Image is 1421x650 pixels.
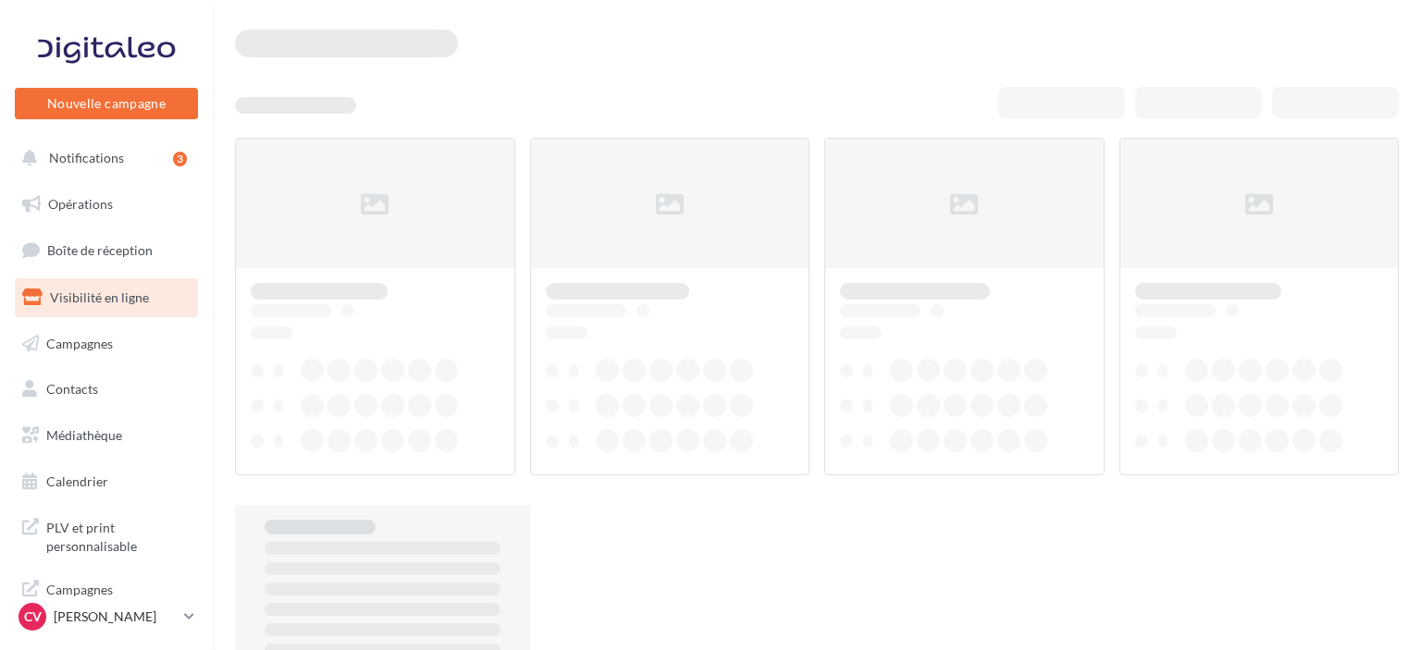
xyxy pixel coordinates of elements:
span: CV [24,607,42,626]
div: 3 [173,152,187,166]
a: Campagnes DataOnDemand [11,570,202,624]
a: CV [PERSON_NAME] [15,599,198,634]
span: Calendrier [46,473,108,489]
a: Boîte de réception [11,230,202,270]
a: Campagnes [11,325,202,363]
span: Boîte de réception [47,242,153,258]
span: Visibilité en ligne [50,289,149,305]
span: Opérations [48,196,113,212]
button: Notifications 3 [11,139,194,178]
a: Médiathèque [11,416,202,455]
span: Notifications [49,150,124,166]
span: Campagnes [46,335,113,350]
span: Campagnes DataOnDemand [46,577,191,617]
span: PLV et print personnalisable [46,515,191,555]
a: Opérations [11,185,202,224]
a: PLV et print personnalisable [11,508,202,562]
button: Nouvelle campagne [15,88,198,119]
a: Calendrier [11,462,202,501]
span: Contacts [46,381,98,397]
p: [PERSON_NAME] [54,607,177,626]
a: Contacts [11,370,202,409]
a: Visibilité en ligne [11,278,202,317]
span: Médiathèque [46,427,122,443]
